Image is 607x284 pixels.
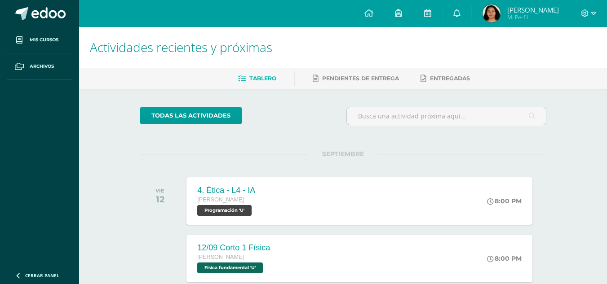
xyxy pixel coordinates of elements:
[30,36,58,44] span: Mis cursos
[197,262,263,273] span: Física fundamental 'U'
[197,243,270,253] div: 12/09 Corto 1 Física
[483,4,501,22] img: cb4148081ef252bd29a6a4424fd4a5bd.png
[249,75,276,82] span: Tablero
[7,27,72,53] a: Mis cursos
[197,205,252,216] span: Programación 'U'
[7,53,72,80] a: Archivos
[347,107,546,125] input: Busca una actividad próxima aquí...
[30,63,54,70] span: Archivos
[155,194,164,205] div: 12
[421,71,470,86] a: Entregadas
[197,254,244,260] span: [PERSON_NAME]
[308,150,378,158] span: SEPTIEMBRE
[507,13,559,21] span: Mi Perfil
[197,186,255,195] div: 4. Ética - L4 - IA
[430,75,470,82] span: Entregadas
[487,197,522,205] div: 8:00 PM
[197,197,244,203] span: [PERSON_NAME]
[90,39,272,56] span: Actividades recientes y próximas
[487,254,522,262] div: 8:00 PM
[140,107,242,124] a: todas las Actividades
[322,75,399,82] span: Pendientes de entrega
[313,71,399,86] a: Pendientes de entrega
[507,5,559,14] span: [PERSON_NAME]
[25,272,59,279] span: Cerrar panel
[155,188,164,194] div: VIE
[238,71,276,86] a: Tablero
